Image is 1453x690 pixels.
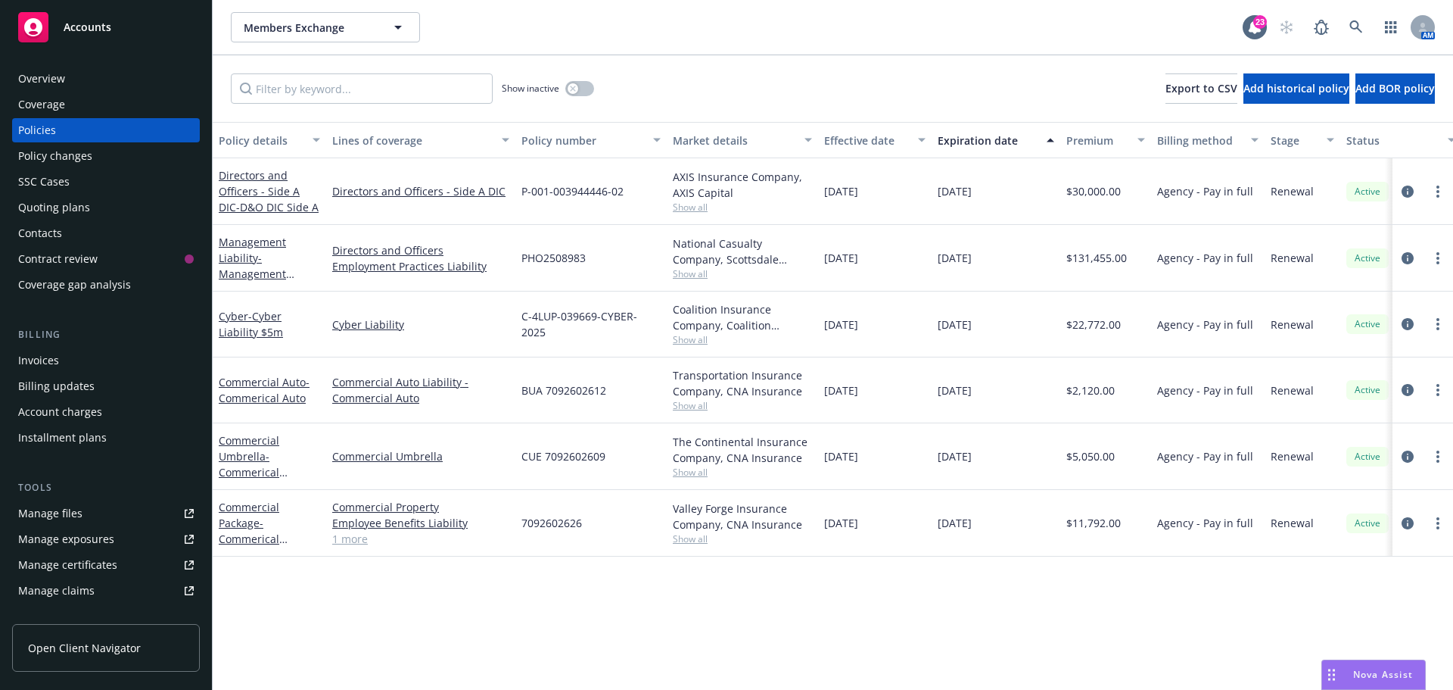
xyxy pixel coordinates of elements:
[1165,73,1237,104] button: Export to CSV
[18,170,70,194] div: SSC Cases
[818,122,932,158] button: Effective date
[1429,249,1447,267] a: more
[521,308,661,340] span: C-4LUP-039669-CYBER-2025
[18,221,62,245] div: Contacts
[1306,12,1336,42] a: Report a Bug
[521,382,606,398] span: BUA 7092602612
[673,501,812,532] div: Valley Forge Insurance Company, CNA Insurance
[1157,183,1253,199] span: Agency - Pay in full
[18,553,117,577] div: Manage certificates
[673,201,812,214] span: Show all
[219,375,310,405] a: Commercial Auto
[18,426,107,450] div: Installment plans
[18,195,90,220] div: Quoting plans
[12,527,200,551] span: Manage exposures
[1399,448,1417,466] a: circleInformation
[1429,183,1447,201] a: more
[673,267,812,280] span: Show all
[1157,382,1253,398] span: Agency - Pay in full
[12,426,200,450] a: Installment plans
[1341,12,1371,42] a: Search
[1271,183,1314,199] span: Renewal
[12,400,200,424] a: Account charges
[18,144,92,168] div: Policy changes
[1271,448,1314,464] span: Renewal
[12,170,200,194] a: SSC Cases
[1066,382,1115,398] span: $2,120.00
[332,258,509,274] a: Employment Practices Liability
[1265,122,1340,158] button: Stage
[1429,514,1447,532] a: more
[332,374,509,406] a: Commercial Auto Liability - Commercial Auto
[502,82,559,95] span: Show inactive
[18,348,59,373] div: Invoices
[1346,133,1439,148] div: Status
[236,200,319,214] span: - D&O DIC Side A
[1429,381,1447,399] a: more
[1157,133,1242,148] div: Billing method
[12,579,200,603] a: Manage claims
[1066,183,1121,199] span: $30,000.00
[824,515,858,531] span: [DATE]
[219,168,319,214] a: Directors and Officers - Side A DIC
[12,195,200,220] a: Quoting plans
[938,515,972,531] span: [DATE]
[673,169,812,201] div: AXIS Insurance Company, AXIS Capital
[1271,382,1314,398] span: Renewal
[219,133,303,148] div: Policy details
[1352,450,1383,464] span: Active
[673,333,812,346] span: Show all
[673,399,812,412] span: Show all
[12,144,200,168] a: Policy changes
[1066,250,1127,266] span: $131,455.00
[932,122,1060,158] button: Expiration date
[12,604,200,629] a: Manage BORs
[12,273,200,297] a: Coverage gap analysis
[12,6,200,48] a: Accounts
[326,122,515,158] button: Lines of coverage
[824,183,858,199] span: [DATE]
[673,532,812,545] span: Show all
[824,382,858,398] span: [DATE]
[1429,315,1447,333] a: more
[12,374,200,398] a: Billing updates
[332,183,509,199] a: Directors and Officers - Side A DIC
[18,67,65,91] div: Overview
[18,579,95,603] div: Manage claims
[231,73,493,104] input: Filter by keyword...
[1157,250,1253,266] span: Agency - Pay in full
[1157,515,1253,531] span: Agency - Pay in full
[28,640,141,656] span: Open Client Navigator
[1322,660,1341,689] div: Drag to move
[1157,448,1253,464] span: Agency - Pay in full
[1399,381,1417,399] a: circleInformation
[1243,73,1349,104] button: Add historical policy
[667,122,818,158] button: Market details
[521,250,586,266] span: PHO2508983
[1271,515,1314,531] span: Renewal
[1376,12,1406,42] a: Switch app
[1355,81,1435,95] span: Add BOR policy
[1429,448,1447,466] a: more
[332,531,509,547] a: 1 more
[673,236,812,267] div: National Casualty Company, Scottsdale Insurance Company (Nationwide)
[12,327,200,342] div: Billing
[18,374,95,398] div: Billing updates
[219,500,279,562] a: Commercial Package
[12,247,200,271] a: Contract review
[12,501,200,526] a: Manage files
[219,433,291,495] a: Commercial Umbrella
[673,133,795,148] div: Market details
[515,122,667,158] button: Policy number
[332,242,509,258] a: Directors and Officers
[1352,317,1383,331] span: Active
[18,527,114,551] div: Manage exposures
[521,515,582,531] span: 7092602626
[1151,122,1265,158] button: Billing method
[1271,317,1314,333] span: Renewal
[673,466,812,479] span: Show all
[219,449,291,495] span: - Commerical Umbrella $5m
[521,448,605,464] span: CUE 7092602609
[521,133,644,148] div: Policy number
[18,92,65,117] div: Coverage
